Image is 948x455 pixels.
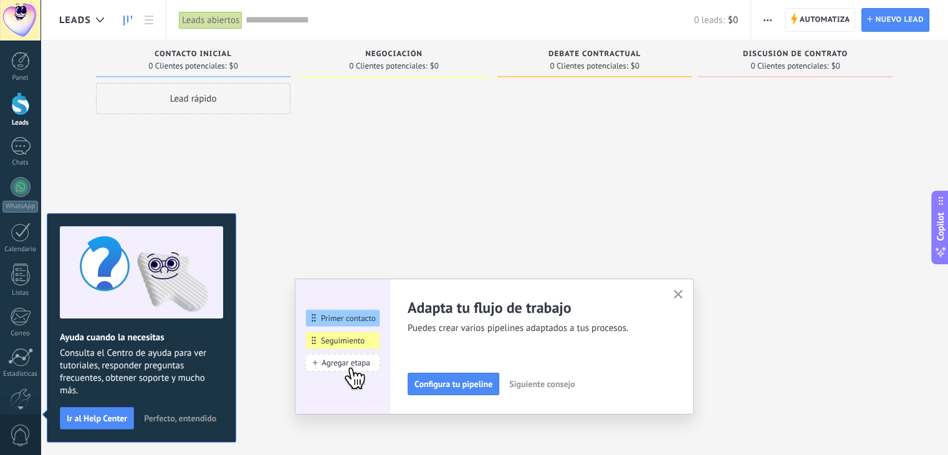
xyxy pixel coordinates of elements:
[60,407,134,429] button: Ir al Help Center
[96,83,290,114] div: Lead rápido
[2,246,39,254] div: Calendario
[2,201,38,213] div: WhatsApp
[509,380,575,388] span: Siguiente consejo
[704,50,886,60] div: Discusión de contrato
[504,375,580,393] button: Siguiente consejo
[138,8,160,32] a: Lista
[631,62,639,70] span: $0
[785,8,856,32] a: Automatiza
[759,8,777,32] button: Más
[138,409,222,428] button: Perfecto, entendido
[861,8,929,32] a: Nuevo lead
[349,62,427,70] span: 0 Clientes potenciales:
[934,213,947,241] span: Copilot
[60,347,223,397] span: Consulta el Centro de ayuda para ver tutoriales, responder preguntas frecuentes, obtener soporte ...
[875,9,924,31] span: Nuevo lead
[303,50,485,60] div: Negociación
[59,14,91,26] span: Leads
[2,159,39,167] div: Chats
[800,9,850,31] span: Automatiza
[144,414,216,423] span: Perfecto, entendido
[2,289,39,297] div: Listas
[728,14,738,26] span: $0
[229,62,238,70] span: $0
[548,50,641,59] span: Debate contractual
[2,370,39,378] div: Estadísticas
[414,380,492,388] span: Configura tu pipeline
[550,62,628,70] span: 0 Clientes potenciales:
[408,322,658,335] span: Puedes crear varios pipelines adaptados a tus procesos.
[102,50,284,60] div: Contacto inicial
[60,332,223,343] h2: Ayuda cuando la necesitas
[67,414,127,423] span: Ir al Help Center
[694,14,724,26] span: 0 leads:
[750,62,828,70] span: 0 Clientes potenciales:
[743,50,848,59] span: Discusión de contrato
[831,62,840,70] span: $0
[2,330,39,338] div: Correo
[430,62,439,70] span: $0
[179,11,242,29] div: Leads abiertos
[148,62,226,70] span: 0 Clientes potenciales:
[117,8,138,32] a: Leads
[408,298,658,317] h2: Adapta tu flujo de trabajo
[2,74,39,82] div: Panel
[2,119,39,127] div: Leads
[408,373,499,395] button: Configura tu pipeline
[365,50,423,59] span: Negociación
[155,50,232,59] span: Contacto inicial
[504,50,686,60] div: Debate contractual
